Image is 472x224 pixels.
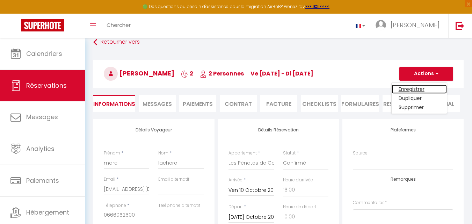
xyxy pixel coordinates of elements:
[101,14,136,38] a: Chercher
[179,95,216,112] li: Paiements
[392,94,447,103] a: Dupliquer
[392,85,447,94] a: Enregistrer
[228,204,243,210] label: Départ
[228,177,242,183] label: Arrivée
[392,103,447,112] a: Supprimer
[260,95,297,112] li: Facture
[301,95,338,112] li: CHECKLISTS
[143,100,172,108] span: Messages
[104,150,120,157] label: Prénom
[305,3,329,9] a: >>> ICI <<<<
[26,113,58,121] span: Messages
[93,36,464,49] a: Retourner vers
[250,70,313,78] span: ve [DATE] - di [DATE]
[391,21,440,29] span: [PERSON_NAME]
[26,176,59,185] span: Paiements
[200,70,244,78] span: 2 Personnes
[376,20,386,30] img: ...
[181,70,193,78] span: 2
[104,202,126,209] label: Téléphone
[158,150,168,157] label: Nom
[26,81,67,90] span: Réservations
[104,176,115,183] label: Email
[228,128,329,132] h4: Détails Réservation
[341,95,379,112] li: FORMULAIRES
[26,144,55,153] span: Analytics
[370,14,448,38] a: ... [PERSON_NAME]
[283,150,296,157] label: Statut
[353,177,453,182] h4: Remarques
[21,19,64,31] img: Super Booking
[26,208,69,217] span: Hébergement
[283,177,313,183] label: Heure d'arrivée
[353,150,368,157] label: Source
[104,69,174,78] span: [PERSON_NAME]
[283,204,316,210] label: Heure de départ
[456,21,464,30] img: logout
[158,202,200,209] label: Téléphone alternatif
[107,21,131,29] span: Chercher
[220,95,257,112] li: Contrat
[158,176,189,183] label: Email alternatif
[93,95,135,112] li: Informations
[228,150,257,157] label: Appartement
[383,95,420,112] li: Ressources
[26,49,62,58] span: Calendriers
[353,200,387,206] label: Commentaires
[353,128,453,132] h4: Plateformes
[399,67,453,81] button: Actions
[104,128,204,132] h4: Détails Voyageur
